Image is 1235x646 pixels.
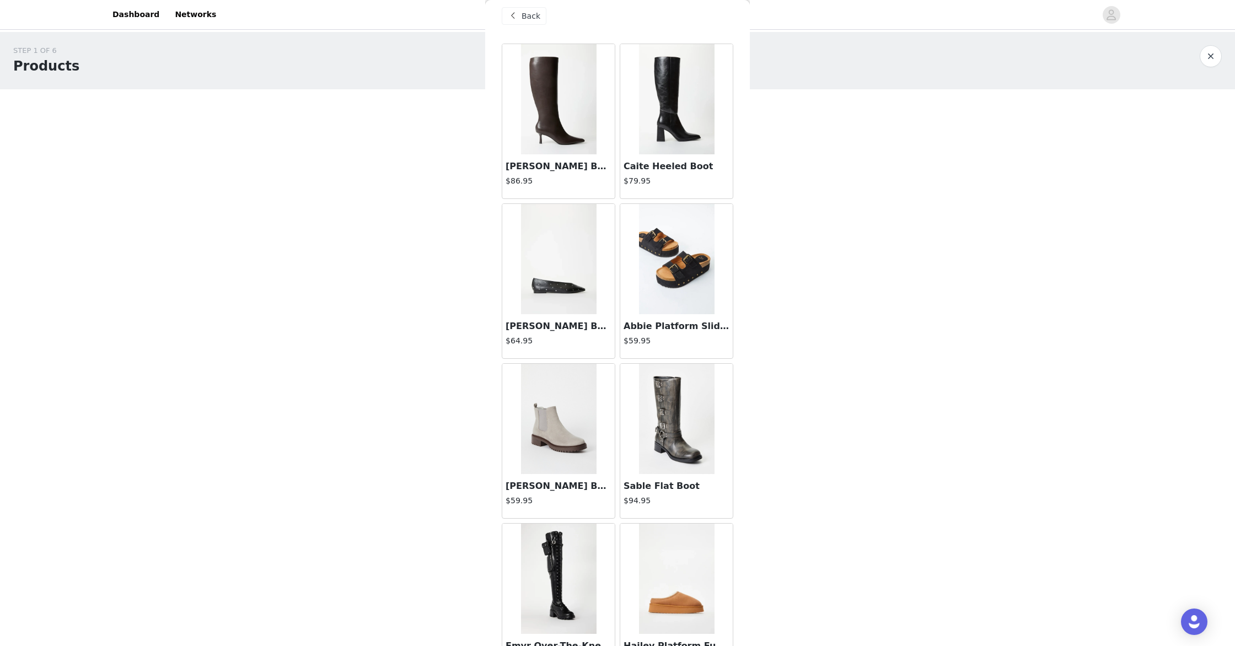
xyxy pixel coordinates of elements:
img: Emilia Stiletto Boot [521,44,597,154]
span: Back [522,10,540,22]
img: Sable Flat Boot [639,364,715,474]
h4: $64.95 [506,335,611,347]
div: Open Intercom Messenger [1181,609,1207,635]
h3: Abbie Platform Slide Sandal [624,320,729,333]
img: Nolan Chelsea Bootie [521,364,597,474]
img: Hailey Platform Fuzzie [639,524,715,634]
h4: $59.95 [506,495,611,507]
h3: Sable Flat Boot [624,480,729,493]
h1: Products [13,56,79,76]
a: Networks [168,2,223,27]
img: Beth Ballet Flat [521,204,597,314]
h4: $86.95 [506,175,611,187]
h3: [PERSON_NAME] Bootie [506,480,611,493]
h3: [PERSON_NAME] Ballet Flat [506,320,611,333]
div: STEP 1 OF 6 [13,45,79,56]
div: avatar [1106,6,1116,24]
a: Dashboard [106,2,166,27]
h4: $59.95 [624,335,729,347]
h3: [PERSON_NAME] Boot [506,160,611,173]
img: Emyr Over-The-Knee Boot [521,524,597,634]
h4: $94.95 [624,495,729,507]
img: Abbie Platform Slide Sandal [639,204,715,314]
img: Caite Heeled Boot [639,44,715,154]
h4: $79.95 [624,175,729,187]
h3: Caite Heeled Boot [624,160,729,173]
